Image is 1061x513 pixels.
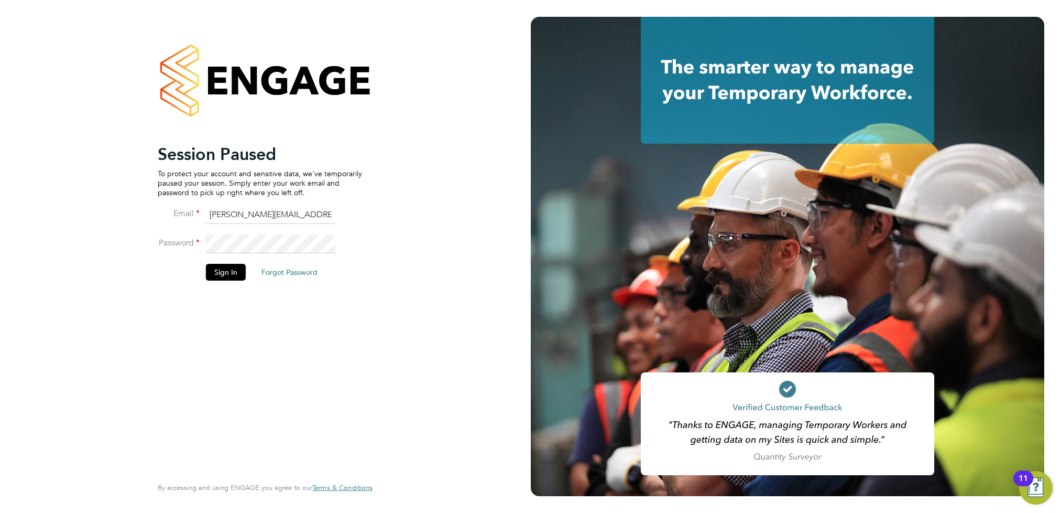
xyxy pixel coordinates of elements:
input: Enter your work email... [206,206,335,225]
h2: Session Paused [158,144,362,165]
label: Password [158,238,200,249]
span: By accessing and using ENGAGE you agree to our [158,483,373,492]
button: Open Resource Center, 11 new notifications [1019,471,1053,505]
a: Terms & Conditions [312,484,373,492]
button: Sign In [206,264,246,281]
label: Email [158,208,200,219]
p: To protect your account and sensitive data, we've temporarily paused your session. Simply enter y... [158,169,362,198]
div: 11 [1019,478,1028,492]
button: Forgot Password [253,264,326,281]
